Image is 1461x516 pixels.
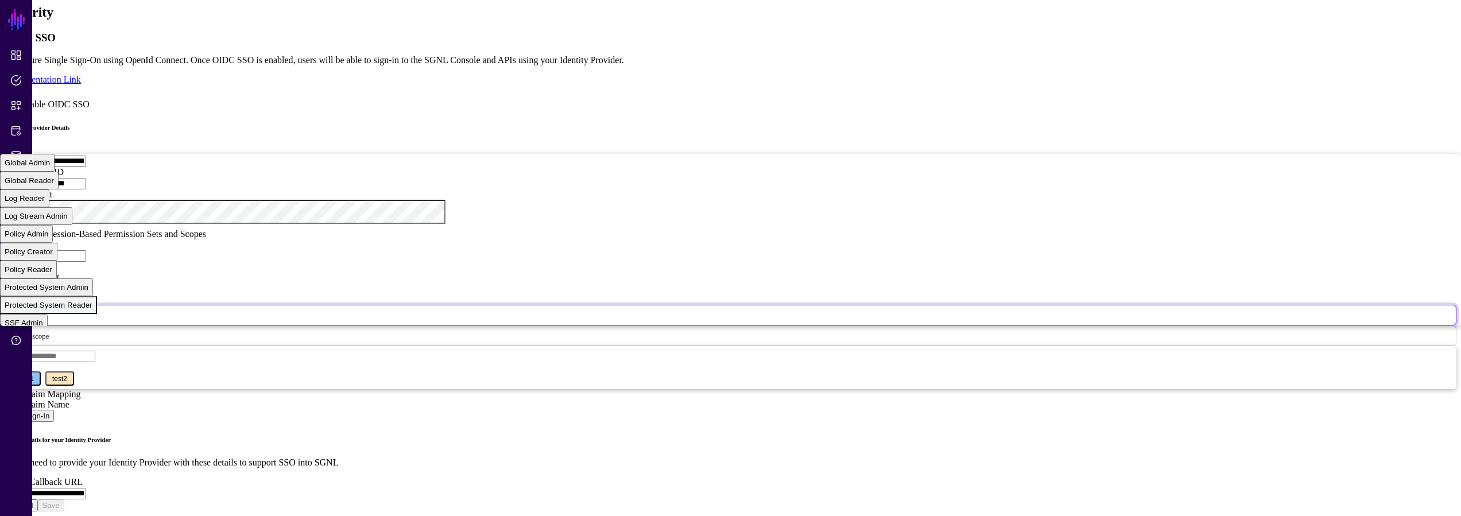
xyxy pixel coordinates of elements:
a: SGNL [7,7,26,32]
span: Protected System Admin [5,283,88,292]
p: You’ll need to provide your Identity Provider with these details to support SSO into SGNL [5,457,1456,468]
h3: OIDC SSO [5,32,1456,44]
span: Snippets [10,100,22,111]
span: Support [10,335,22,346]
a: Policies [2,69,30,92]
a: Add Claim Mapping [5,389,80,399]
a: Add Claim Name [5,399,69,409]
span: Policy Admin [5,230,48,238]
h6: Identity Provider Details [5,124,1456,131]
span: Protected Systems [10,125,22,137]
span: Global Reader [5,176,54,185]
h2: Security [5,5,1456,20]
a: Identity Data Fabric [2,145,30,168]
a: Protected Systems [2,119,30,142]
span: Identity Data Fabric [10,150,22,162]
button: test2 [45,371,74,386]
span: Policies [10,75,22,86]
a: Snippets [2,94,30,117]
span: Log Reader [5,194,45,203]
p: Configure Single Sign-On using OpenId Connect. Once OIDC SSO is enabled, users will be able to si... [5,55,1456,65]
span: Log Stream Admin [5,212,68,220]
span: Policy Reader [5,265,52,274]
span: SSF Admin [5,319,43,327]
span: Enable OIDC SSO [20,99,90,109]
span: Policy Creator [5,247,53,256]
span: Protected System Reader [5,301,92,309]
span: Global Admin [5,158,50,167]
h6: SGNL Details for your Identity Provider [5,436,1456,443]
a: Dashboard [2,44,30,67]
button: Save [38,499,64,511]
span: Dashboard [10,49,22,61]
label: OIDC Callback URL [5,477,83,487]
a: Documentation Link [5,75,81,84]
span: test2 [52,375,67,383]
